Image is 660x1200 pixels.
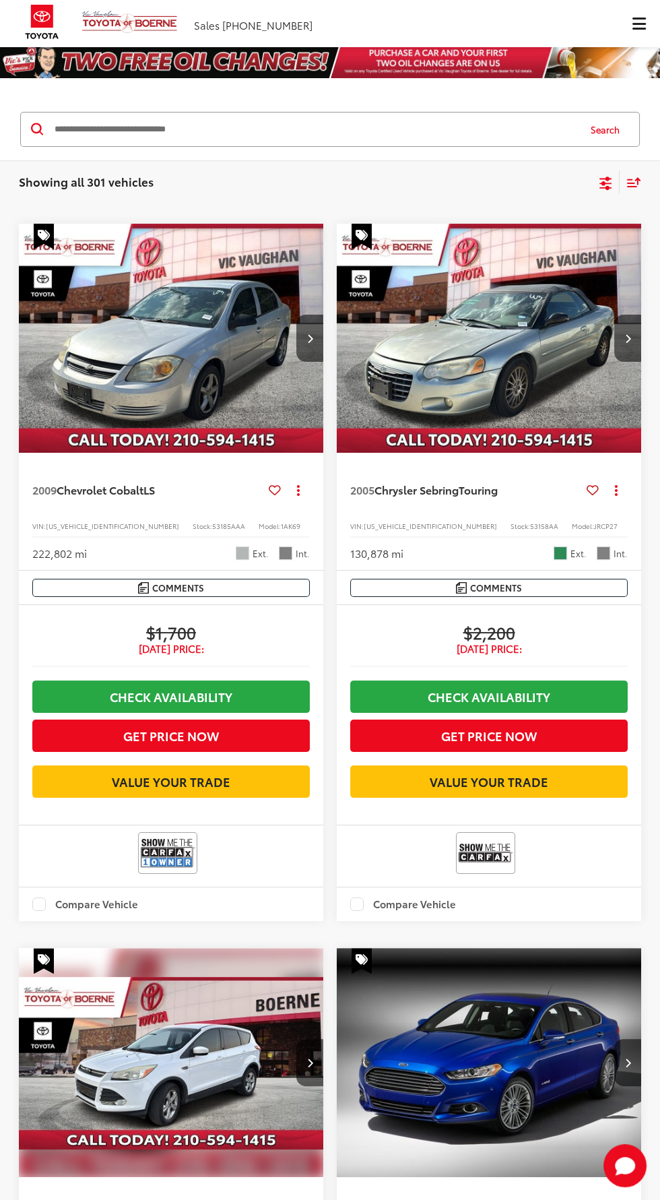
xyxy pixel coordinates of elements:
[352,224,372,249] span: Special
[259,521,281,531] span: Model:
[279,546,292,560] span: Gray
[18,948,325,1177] div: 2015 Ford Escape SE 0
[32,642,310,656] span: [DATE] Price:
[350,765,628,798] a: Value Your Trade
[603,1144,647,1187] svg: Start Chat
[554,546,567,560] span: Satin Jade Pearlcoat
[34,224,54,249] span: Special
[32,720,310,752] button: Get Price Now
[459,482,498,497] span: Touring
[286,478,310,501] button: Actions
[281,521,300,531] span: 1AK69
[32,765,310,798] a: Value Your Trade
[32,482,57,497] span: 2009
[18,224,325,453] a: 2009 Chevrolet Cobalt LS2009 Chevrolet Cobalt LS2009 Chevrolet Cobalt LS2009 Chevrolet Cobalt LS
[222,18,312,32] span: [PHONE_NUMBER]
[620,170,641,194] button: Select sort value
[81,10,178,34] img: Vic Vaughan Toyota of Boerne
[32,897,138,911] label: Compare Vehicle
[350,482,374,497] span: 2005
[34,948,54,974] span: Special
[296,1039,323,1086] button: Next image
[350,720,628,752] button: Get Price Now
[597,172,614,192] button: Select filters
[350,521,364,531] span: VIN:
[212,521,245,531] span: 53185AAA
[614,315,641,362] button: Next image
[57,482,143,497] span: Chevrolet Cobalt
[350,579,628,597] button: Comments
[578,113,639,146] button: Search
[193,521,212,531] span: Stock:
[614,547,628,560] span: Int.
[138,582,149,594] img: Comments
[604,478,628,501] button: Actions
[530,521,558,531] span: 53158AA
[350,546,403,561] div: 130,878 mi
[18,948,325,1178] img: 2015 Ford Escape SE
[614,1039,641,1086] button: Next image
[350,897,456,911] label: Compare Vehicle
[32,521,46,531] span: VIN:
[32,482,263,497] a: 2009Chevrolet CobaltLS
[32,579,310,597] button: Comments
[336,224,642,453] img: 2005 Chrysler Sebring Touring
[603,1144,647,1187] button: Toggle Chat Window
[143,482,155,497] span: LS
[374,482,459,497] span: Chrysler Sebring
[46,521,179,531] span: [US_VEHICLE_IDENTIFICATION_NUMBER]
[53,113,578,146] input: Search by Make, Model, or Keyword
[336,224,642,453] a: 2005 Chrysler Sebring Touring2005 Chrysler Sebring Touring2005 Chrysler Sebring Touring2005 Chrys...
[296,315,323,362] button: Next image
[336,948,642,1178] img: 2013 Ford Fusion Hybrid SE
[296,484,299,495] span: dropdown dots
[456,582,467,594] img: Comments
[141,835,195,871] img: CarFax One Owner
[614,484,617,495] span: dropdown dots
[336,224,642,453] div: 2005 Chrysler Sebring Touring 0
[152,581,204,594] span: Comments
[597,546,610,560] span: Dark Slate Gray
[336,948,642,1177] div: 2013 Ford Fusion Hybrid SE 0
[18,948,325,1177] a: 2015 Ford Escape SE2015 Ford Escape SE2015 Ford Escape SE2015 Ford Escape SE
[350,622,628,642] span: $2,200
[594,521,618,531] span: JRCP27
[236,546,249,560] span: Silver Ice Metallic
[364,521,497,531] span: [US_VEHICLE_IDENTIFICATION_NUMBER]
[350,681,628,713] a: Check Availability
[572,521,594,531] span: Model:
[459,835,513,871] img: View CARFAX report
[336,948,642,1177] a: 2013 Ford Fusion Hybrid SE2013 Ford Fusion Hybrid SE2013 Ford Fusion Hybrid SE2013 Ford Fusion Hy...
[352,948,372,974] span: Special
[350,482,581,497] a: 2005Chrysler SebringTouring
[510,521,530,531] span: Stock:
[253,547,269,560] span: Ext.
[470,581,522,594] span: Comments
[32,681,310,713] a: Check Availability
[18,224,325,453] div: 2009 Chevrolet Cobalt LS 0
[19,173,154,189] span: Showing all 301 vehicles
[32,546,87,561] div: 222,802 mi
[32,622,310,642] span: $1,700
[18,224,325,453] img: 2009 Chevrolet Cobalt LS
[194,18,220,32] span: Sales
[296,547,310,560] span: Int.
[570,547,587,560] span: Ext.
[350,642,628,656] span: [DATE] Price:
